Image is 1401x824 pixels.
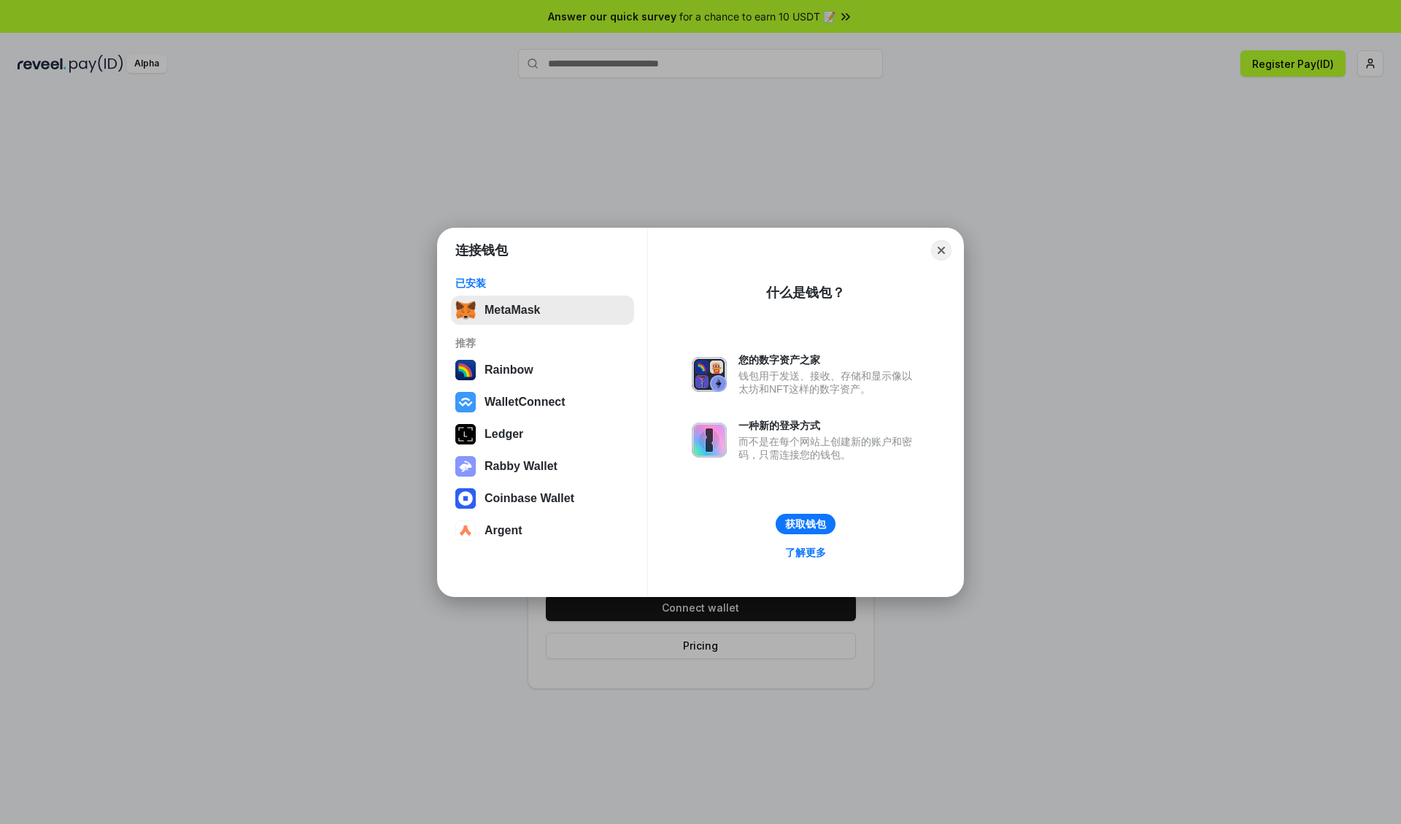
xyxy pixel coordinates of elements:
[776,514,835,534] button: 获取钱包
[455,277,630,290] div: 已安装
[485,460,557,473] div: Rabby Wallet
[455,488,476,509] img: svg+xml,%3Csvg%20width%3D%2228%22%20height%3D%2228%22%20viewBox%3D%220%200%2028%2028%22%20fill%3D...
[455,300,476,320] img: svg+xml,%3Csvg%20fill%3D%22none%22%20height%3D%2233%22%20viewBox%3D%220%200%2035%2033%22%20width%...
[451,452,634,481] button: Rabby Wallet
[451,516,634,545] button: Argent
[738,419,919,432] div: 一种新的登录方式
[785,517,826,531] div: 获取钱包
[485,492,574,505] div: Coinbase Wallet
[455,520,476,541] img: svg+xml,%3Csvg%20width%3D%2228%22%20height%3D%2228%22%20viewBox%3D%220%200%2028%2028%22%20fill%3D...
[455,360,476,380] img: svg+xml,%3Csvg%20width%3D%22120%22%20height%3D%22120%22%20viewBox%3D%220%200%20120%20120%22%20fil...
[776,543,835,562] a: 了解更多
[738,369,919,396] div: 钱包用于发送、接收、存储和显示像以太坊和NFT这样的数字资产。
[451,388,634,417] button: WalletConnect
[766,284,845,301] div: 什么是钱包？
[455,336,630,350] div: 推荐
[485,396,566,409] div: WalletConnect
[455,392,476,412] img: svg+xml,%3Csvg%20width%3D%2228%22%20height%3D%2228%22%20viewBox%3D%220%200%2028%2028%22%20fill%3D...
[738,353,919,366] div: 您的数字资产之家
[738,435,919,461] div: 而不是在每个网站上创建新的账户和密码，只需连接您的钱包。
[485,428,523,441] div: Ledger
[785,546,826,559] div: 了解更多
[485,524,522,537] div: Argent
[451,296,634,325] button: MetaMask
[485,304,540,317] div: MetaMask
[485,363,533,377] div: Rainbow
[931,240,952,261] button: Close
[451,484,634,513] button: Coinbase Wallet
[451,420,634,449] button: Ledger
[692,357,727,392] img: svg+xml,%3Csvg%20xmlns%3D%22http%3A%2F%2Fwww.w3.org%2F2000%2Fsvg%22%20fill%3D%22none%22%20viewBox...
[692,423,727,458] img: svg+xml,%3Csvg%20xmlns%3D%22http%3A%2F%2Fwww.w3.org%2F2000%2Fsvg%22%20fill%3D%22none%22%20viewBox...
[451,355,634,385] button: Rainbow
[455,242,508,259] h1: 连接钱包
[455,424,476,444] img: svg+xml,%3Csvg%20xmlns%3D%22http%3A%2F%2Fwww.w3.org%2F2000%2Fsvg%22%20width%3D%2228%22%20height%3...
[455,456,476,477] img: svg+xml,%3Csvg%20xmlns%3D%22http%3A%2F%2Fwww.w3.org%2F2000%2Fsvg%22%20fill%3D%22none%22%20viewBox...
